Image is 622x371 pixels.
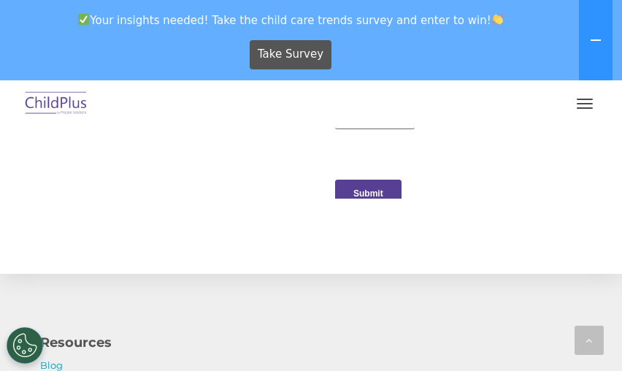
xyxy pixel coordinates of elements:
[7,327,43,364] button: Cookies Settings
[78,14,89,25] img: ✅
[22,87,91,121] img: ChildPlus by Procare Solutions
[258,42,323,67] span: Take Survey
[250,40,332,69] a: Take Survey
[6,6,576,34] span: Your insights needed! Take the child care trends survey and enter to win!
[40,332,582,353] h4: Resources
[40,359,63,371] a: Blog
[492,14,503,25] img: 👏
